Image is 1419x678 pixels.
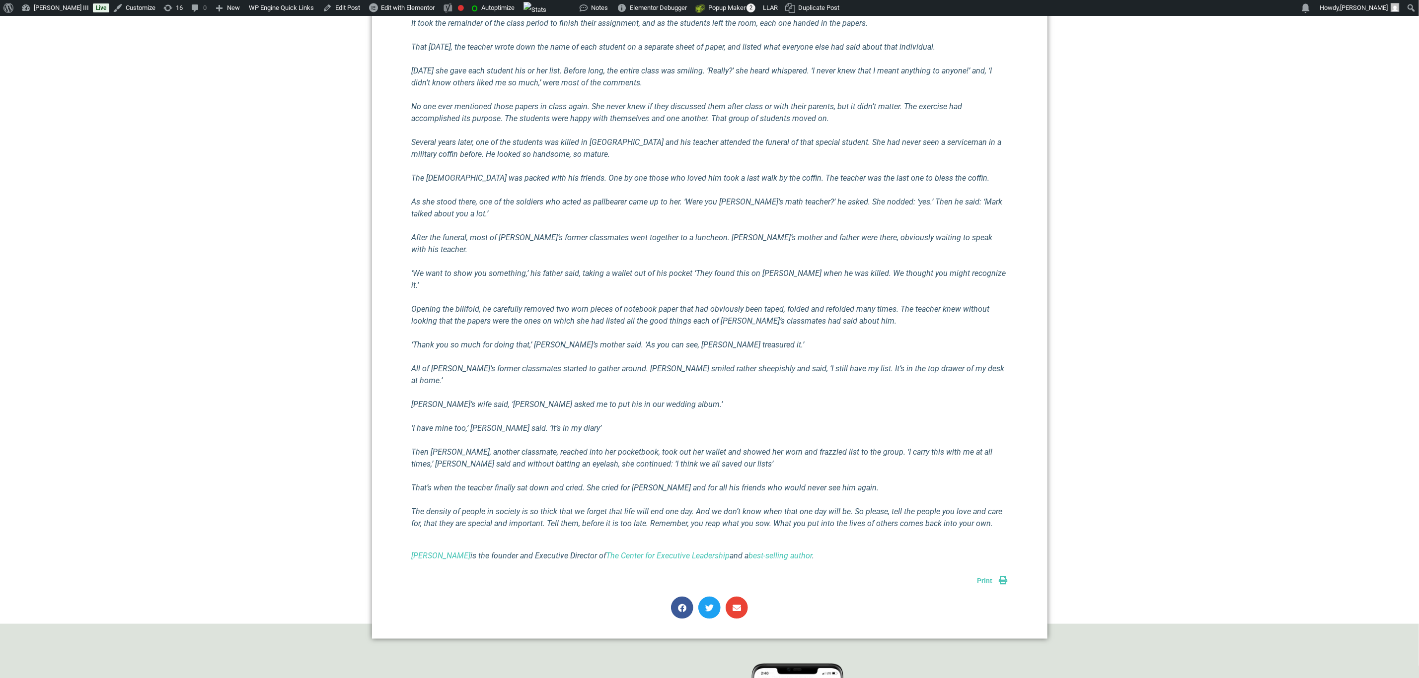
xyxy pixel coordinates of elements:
img: Views over 48 hours. Click for more Jetpack Stats. [523,2,546,18]
em: The density of people in society is so thick that we forget that life will end one day. And we do... [412,507,1003,528]
div: Share on email [726,597,748,619]
em: [PERSON_NAME]’s wife said, ‘[PERSON_NAME] asked me to put his in our wedding album.’ [412,400,723,409]
span: Print [977,577,993,585]
em: That’s when the teacher finally sat down and cried. She cried for [PERSON_NAME] and for all his f... [412,483,879,492]
a: [PERSON_NAME] [412,551,471,560]
i: is the founder and Executive Director of and a . [412,551,815,560]
em: No one ever mentioned those papers in class again. She never knew if they discussed them after cl... [412,102,963,123]
span: Edit with Elementor [381,4,435,11]
span: 2 [747,3,755,12]
em: That [DATE], the teacher wrote down the name of each student on a separate sheet of paper, and li... [412,42,936,52]
div: Focus keyphrase not set [458,5,464,11]
em: ‘We want to show you something,’ his father said, taking a wallet out of his pocket ‘They found t... [412,269,1006,290]
em: Opening the billfold, he carefully removed two worn pieces of notebook paper that had obviously b... [412,304,990,326]
em: After the funeral, most of [PERSON_NAME]’s former classmates went together to a luncheon. [PERSON... [412,233,993,254]
em: As she stood there, one of the soldiers who acted as pallbearer came up to her. ‘Were you [PERSON... [412,197,1003,218]
em: All of [PERSON_NAME]’s former classmates started to gather around. [PERSON_NAME] smiled rather sh... [412,364,1005,385]
a: best-selling author [749,551,813,560]
span: [PERSON_NAME] [1340,4,1388,11]
a: Print [977,577,1008,585]
em: ‘I have mine too,’ [PERSON_NAME] said. ‘It’s in my diary’ [412,423,602,433]
em: [DATE] she gave each student his or her list. Before long, the entire class was smiling. ‘Really?... [412,66,992,87]
em: Then [PERSON_NAME], another classmate, reached into her pocketbook, took out her wallet and showe... [412,447,993,469]
em: It took the remainder of the class period to finish their assignment, and as the students left th... [412,18,868,28]
div: Share on twitter [698,597,721,619]
em: Several years later, one of the students was killed in [GEOGRAPHIC_DATA] and his teacher attended... [412,137,1002,159]
em: The [DEMOGRAPHIC_DATA] was packed with his friends. One by one those who loved him took a last wa... [412,173,990,183]
a: The Center for Executive Leadership [606,551,730,560]
em: ‘Thank you so much for doing that,’ [PERSON_NAME]’s mother said. ‘As you can see, [PERSON_NAME] t... [412,340,805,349]
a: Live [93,3,109,12]
div: Share on facebook [671,597,693,619]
